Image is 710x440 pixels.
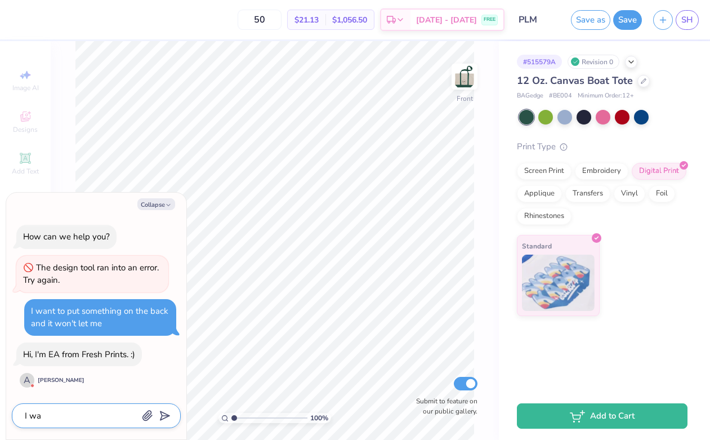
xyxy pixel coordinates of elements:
[332,14,367,26] span: $1,056.50
[23,262,159,286] div: The design tool ran into an error. Try again.
[522,255,595,311] img: Standard
[23,231,110,242] div: How can we help you?
[517,140,687,153] div: Print Type
[568,55,619,69] div: Revision 0
[310,413,328,423] span: 100 %
[453,65,476,88] img: Front
[23,349,135,360] div: Hi, I'm EA from Fresh Prints. :)
[614,185,645,202] div: Vinyl
[517,163,571,180] div: Screen Print
[484,16,495,24] span: FREE
[571,10,610,30] button: Save as
[410,396,477,416] label: Submit to feature on our public gallery.
[137,198,175,210] button: Collapse
[38,376,84,385] div: [PERSON_NAME]
[613,10,642,30] button: Save
[565,185,610,202] div: Transfers
[517,74,633,87] span: 12 Oz. Canvas Boat Tote
[238,10,282,30] input: – –
[549,91,572,101] span: # BE004
[632,163,686,180] div: Digital Print
[649,185,675,202] div: Foil
[578,91,634,101] span: Minimum Order: 12 +
[575,163,628,180] div: Embroidery
[24,408,138,423] textarea: I w
[522,240,552,252] span: Standard
[517,403,687,429] button: Add to Cart
[510,8,565,31] input: Untitled Design
[457,94,473,104] div: Front
[416,14,477,26] span: [DATE] - [DATE]
[517,55,562,69] div: # 515579A
[517,208,571,225] div: Rhinestones
[294,14,319,26] span: $21.13
[517,185,562,202] div: Applique
[517,91,543,101] span: BAGedge
[681,14,693,26] span: SH
[31,305,168,330] div: I want to put something on the back and it won't let me
[20,373,34,388] div: A
[676,10,699,30] a: SH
